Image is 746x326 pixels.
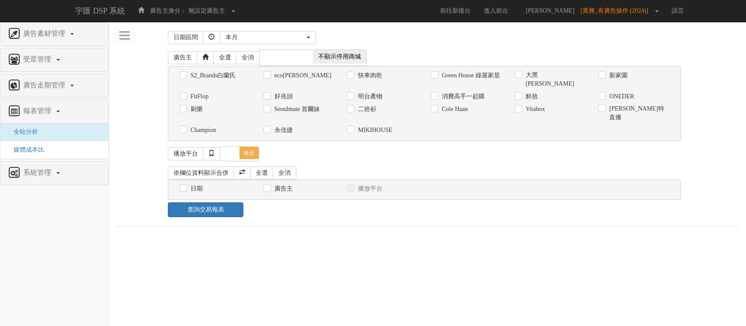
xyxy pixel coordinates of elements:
[7,146,44,153] a: 媒體成本比
[188,71,236,80] label: S2_Brands白蘭氏
[150,7,187,14] span: 廣告主身分：
[272,105,320,114] label: Seoulmate 首爾妹
[607,104,669,122] label: [PERSON_NAME]特直播
[188,7,225,14] span: 無設定廣告主
[356,105,376,114] label: 二拾衫
[607,71,628,80] label: 新家園
[226,33,305,42] div: 本月
[524,105,545,114] label: Vitabox
[21,107,56,114] span: 報表管理
[272,184,293,193] label: 廣告主
[356,71,382,80] label: 快車肉乾
[188,105,203,114] label: 刷樂
[7,27,102,41] a: 廣告素材管理
[188,92,208,101] label: FitFlop
[607,92,634,101] label: ONEDER
[168,202,243,217] a: 查詢交易報表
[7,128,38,135] a: 全站分析
[580,7,652,14] span: [業務_有廣告操作 (2024)]
[272,126,293,135] label: 永佳捷
[440,92,485,101] label: 消費高手一起購
[250,166,274,180] a: 全選
[7,166,102,180] a: 系統管理
[524,92,538,101] label: 鮮拾
[21,55,56,63] span: 受眾管理
[524,71,586,88] label: 大黑[PERSON_NAME]
[356,184,382,193] label: 播放平台
[440,105,468,114] label: Cole Haan
[440,71,500,80] label: Green House 綠屋家居
[313,50,366,64] span: 不顯示停用商城
[356,92,382,101] label: 明台產物
[521,7,579,14] span: [PERSON_NAME]
[7,79,102,93] a: 廣告走期管理
[21,81,69,89] span: 廣告走期管理
[21,169,56,176] span: 系統管理
[220,31,316,44] button: 本月
[239,147,259,159] span: 收合
[272,92,293,101] label: 好兆頭
[356,126,392,135] label: MIKIHOUSE
[273,166,296,180] a: 全消
[213,51,237,64] a: 全選
[7,104,102,118] a: 報表管理
[188,126,216,135] label: Champion
[236,51,260,64] a: 全消
[272,71,332,80] label: eco[PERSON_NAME]
[188,184,203,193] label: 日期
[21,30,69,37] span: 廣告素材管理
[7,53,102,67] a: 受眾管理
